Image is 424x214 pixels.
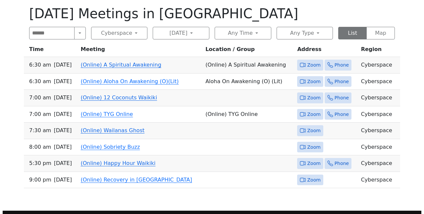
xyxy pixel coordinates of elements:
[277,27,333,39] button: Any Type
[203,45,294,57] th: Location / Group
[80,144,140,150] a: (Online) Sobriety Buzz
[80,111,133,117] a: (Online) TYG Online
[54,126,72,135] span: [DATE]
[80,94,157,101] a: (Online) 12 Coconuts Waikiki
[54,110,72,119] span: [DATE]
[307,143,320,151] span: Zoom
[335,78,349,86] span: Phone
[80,160,155,166] a: (Online) Happy Hour Waikiki
[358,57,400,74] td: Cyberspace
[29,159,51,168] span: 5:30 PM
[203,57,294,74] td: (Online) A Spiritual Awakening
[80,62,161,68] a: (Online) A Spiritual Awakening
[29,60,51,70] span: 6:30 AM
[74,27,86,39] button: Search
[91,27,148,39] button: Cyberspace
[203,106,294,123] td: (Online) TYG Online
[294,45,358,57] th: Address
[29,110,51,119] span: 7:00 AM
[54,93,72,102] span: [DATE]
[358,139,400,156] td: Cyberspace
[358,74,400,90] td: Cyberspace
[54,77,72,86] span: [DATE]
[335,159,349,168] span: Phone
[54,159,72,168] span: [DATE]
[307,78,320,86] span: Zoom
[358,155,400,172] td: Cyberspace
[338,27,367,39] button: List
[358,45,400,57] th: Region
[80,177,192,183] a: (Online) Recovery in [GEOGRAPHIC_DATA]
[24,45,78,57] th: Time
[358,172,400,188] td: Cyberspace
[29,142,51,152] span: 8:00 AM
[29,93,51,102] span: 7:00 AM
[307,110,320,119] span: Zoom
[307,61,320,69] span: Zoom
[307,94,320,102] span: Zoom
[80,127,144,134] a: (Online) Wailanas Ghost
[203,74,294,90] td: Aloha On Awakening (O) (Lit)
[366,27,395,39] button: Map
[358,106,400,123] td: Cyberspace
[307,159,320,168] span: Zoom
[335,61,349,69] span: Phone
[78,45,203,57] th: Meeting
[29,6,395,22] h1: [DATE] Meetings in [GEOGRAPHIC_DATA]
[54,60,72,70] span: [DATE]
[358,123,400,139] td: Cyberspace
[29,126,51,135] span: 7:30 AM
[29,27,75,39] input: Search
[80,78,179,84] a: (Online) Aloha On Awakening (O)(Lit)
[153,27,209,39] button: [DATE]
[307,127,320,135] span: Zoom
[307,176,320,184] span: Zoom
[29,175,51,185] span: 9:00 PM
[335,94,349,102] span: Phone
[335,110,349,119] span: Phone
[54,175,72,185] span: [DATE]
[54,142,72,152] span: [DATE]
[358,90,400,106] td: Cyberspace
[29,77,51,86] span: 6:30 AM
[215,27,271,39] button: Any Time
